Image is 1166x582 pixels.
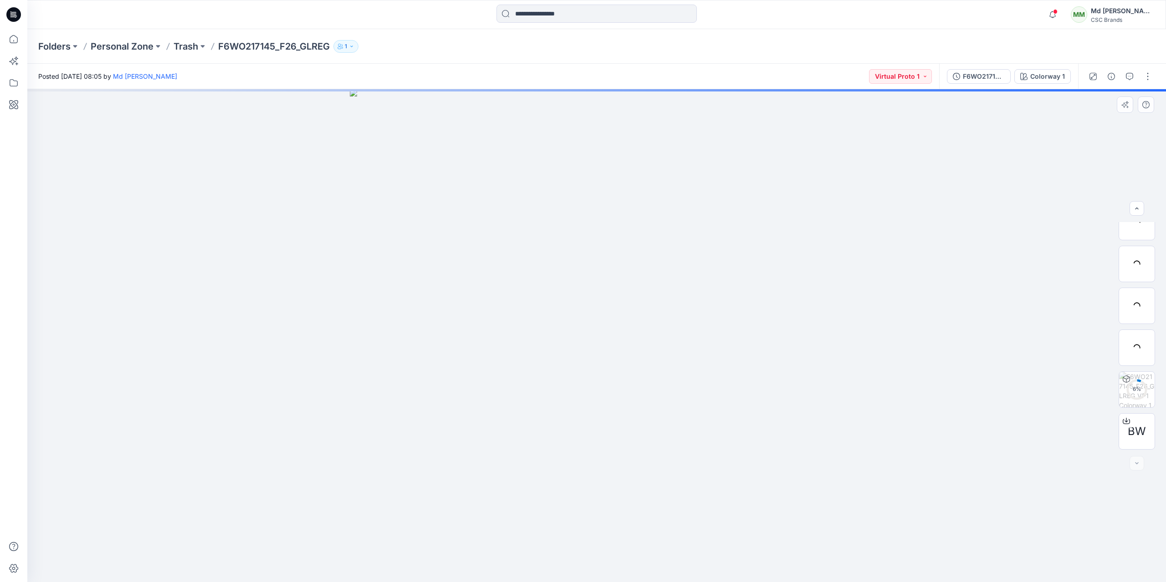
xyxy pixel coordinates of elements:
a: Md [PERSON_NAME] [113,72,177,80]
div: Md [PERSON_NAME] [1091,5,1155,16]
div: 6 % [1126,385,1148,393]
span: BW [1128,423,1146,440]
span: Posted [DATE] 08:05 by [38,71,177,81]
p: 1 [345,41,347,51]
a: Trash [174,40,198,53]
div: Colorway 1 [1030,71,1065,81]
img: eyJhbGciOiJIUzI1NiIsImtpZCI6IjAiLCJzbHQiOiJzZXMiLCJ0eXAiOiJKV1QifQ.eyJkYXRhIjp7InR5cGUiOiJzdG9yYW... [350,89,843,582]
div: F6WO217145_F26_GLREG_VP1 [963,71,1005,81]
p: F6WO217145_F26_GLREG [218,40,330,53]
button: F6WO217145_F26_GLREG_VP1 [947,69,1011,84]
button: Details [1104,69,1119,84]
button: 1 [333,40,358,53]
div: CSC Brands [1091,16,1155,23]
a: Personal Zone [91,40,153,53]
a: Folders [38,40,71,53]
img: F6WO217145_F26_GLREG_VP1 Colorway 1 [1119,372,1155,407]
button: Colorway 1 [1014,69,1071,84]
div: MM [1071,6,1087,23]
